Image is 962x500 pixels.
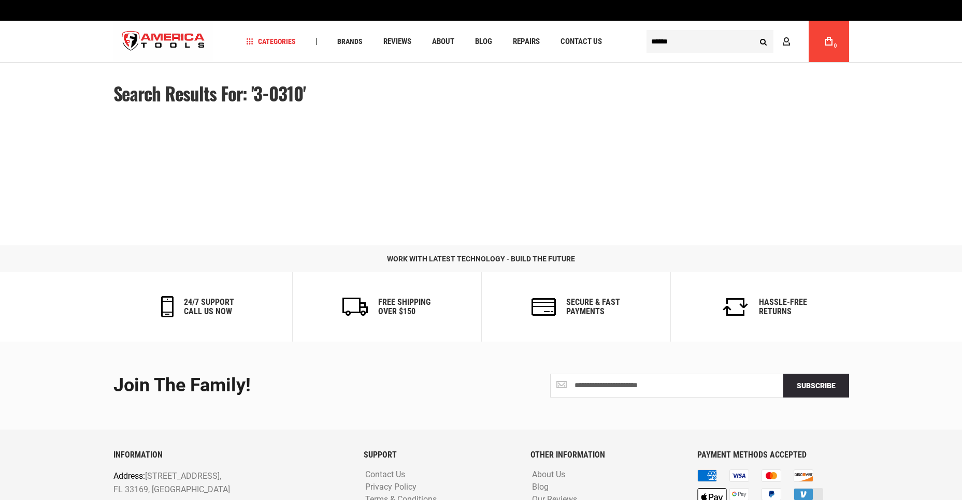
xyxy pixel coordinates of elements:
span: 0 [834,43,837,49]
span: Subscribe [797,381,836,390]
div: Join the Family! [113,375,473,396]
span: Categories [246,38,296,45]
span: About [432,38,454,46]
h6: OTHER INFORMATION [530,450,682,460]
span: Address: [113,471,145,481]
span: Repairs [513,38,540,46]
span: Search results for: '3-0310' [113,80,306,107]
h6: secure & fast payments [566,298,620,316]
span: Reviews [383,38,411,46]
span: Blog [475,38,492,46]
h6: 24/7 support call us now [184,298,234,316]
a: Repairs [508,35,544,49]
a: 0 [819,21,839,62]
img: America Tools [113,22,214,61]
a: Brands [333,35,367,49]
h6: PAYMENT METHODS ACCEPTED [697,450,849,460]
p: [STREET_ADDRESS], FL 33169, [GEOGRAPHIC_DATA] [113,469,301,496]
h6: Free Shipping Over $150 [378,298,430,316]
a: About [427,35,459,49]
span: Brands [337,38,363,45]
a: Reviews [379,35,416,49]
h6: SUPPORT [364,450,515,460]
a: Contact Us [363,470,408,480]
h6: INFORMATION [113,450,348,460]
a: Blog [470,35,497,49]
h6: Hassle-Free Returns [759,298,807,316]
a: Contact Us [556,35,607,49]
a: Blog [529,482,551,492]
span: Contact Us [561,38,602,46]
a: About Us [529,470,568,480]
a: Categories [241,35,300,49]
a: store logo [113,22,214,61]
button: Search [754,32,773,51]
button: Subscribe [783,374,849,398]
a: Privacy Policy [363,482,419,492]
